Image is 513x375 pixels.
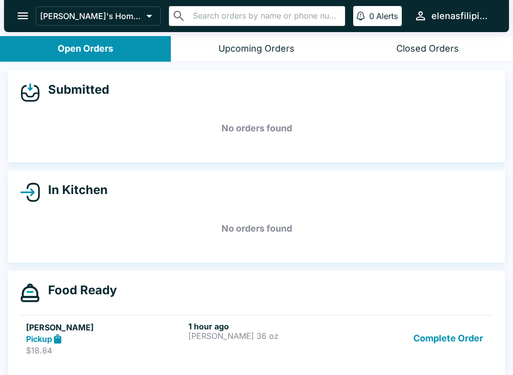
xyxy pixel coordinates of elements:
[190,9,341,23] input: Search orders by name or phone number
[20,315,493,362] a: [PERSON_NAME]Pickup$18.841 hour ago[PERSON_NAME] 36 ozComplete Order
[58,43,113,55] div: Open Orders
[40,182,108,198] h4: In Kitchen
[26,334,52,344] strong: Pickup
[431,10,493,22] div: elenasfilipinofoods
[188,321,347,331] h6: 1 hour ago
[409,321,487,356] button: Complete Order
[40,82,109,97] h4: Submitted
[26,345,184,355] p: $18.84
[218,43,295,55] div: Upcoming Orders
[40,283,117,298] h4: Food Ready
[26,321,184,333] h5: [PERSON_NAME]
[369,11,374,21] p: 0
[20,110,493,146] h5: No orders found
[10,3,36,29] button: open drawer
[376,11,398,21] p: Alerts
[20,211,493,247] h5: No orders found
[40,11,142,21] p: [PERSON_NAME]'s Home of the Finest Filipino Foods
[188,331,347,340] p: [PERSON_NAME] 36 oz
[410,5,497,27] button: elenasfilipinofoods
[396,43,459,55] div: Closed Orders
[36,7,161,26] button: [PERSON_NAME]'s Home of the Finest Filipino Foods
